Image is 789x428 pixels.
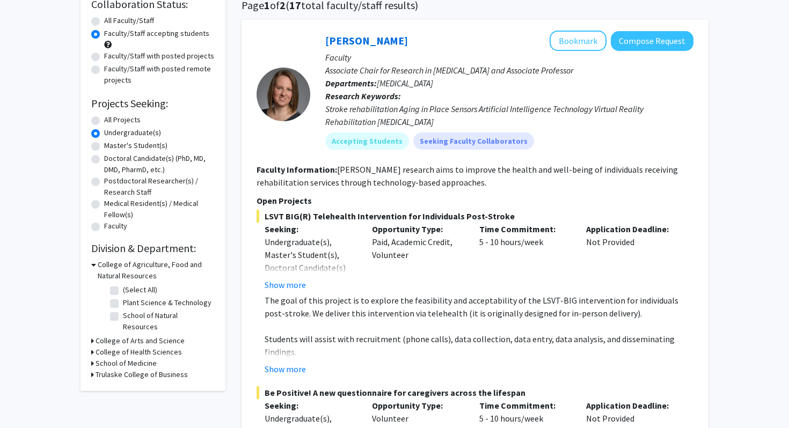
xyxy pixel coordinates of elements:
span: [MEDICAL_DATA] [377,78,433,88]
label: Faculty/Staff accepting students [104,28,209,39]
label: Postdoctoral Researcher(s) / Research Staff [104,175,215,198]
span: LSVT BIG(R) Telehealth Intervention for Individuals Post-Stroke [257,210,693,223]
mat-chip: Seeking Faculty Collaborators [413,132,534,150]
div: 5 - 10 hours/week [471,223,579,291]
div: Not Provided [578,223,685,291]
p: Students will assist with recruitment (phone calls), data collection, data entry, data analysis, ... [265,333,693,358]
p: Faculty [325,51,693,64]
label: All Projects [104,114,141,126]
div: Undergraduate(s), Master's Student(s), Doctoral Candidate(s) (PhD, MD, DMD, PharmD, etc.), Postdo... [265,235,356,338]
label: Medical Resident(s) / Medical Fellow(s) [104,198,215,220]
label: All Faculty/Staff [104,15,154,26]
label: Faculty/Staff with posted projects [104,50,214,62]
button: Show more [265,278,306,291]
span: Be Positive! A new questionnaire for caregivers across the lifespan [257,386,693,399]
h3: College of Arts and Science [96,335,185,346]
label: Faculty/Staff with posted remote projects [104,63,215,86]
label: Plant Science & Technology [123,297,211,308]
button: Compose Request to Rachel Wolpert [611,31,693,51]
h3: College of Health Sciences [96,346,182,358]
mat-chip: Accepting Students [325,132,409,150]
label: Undergraduate(s) [104,127,161,138]
button: Show more [265,363,306,375]
h2: Projects Seeking: [91,97,215,110]
a: [PERSON_NAME] [325,34,408,47]
h3: Trulaske College of Business [96,369,188,380]
b: Research Keywords: [325,91,401,101]
p: Associate Chair for Research in [MEDICAL_DATA] and Associate Professor [325,64,693,77]
b: Departments: [325,78,377,88]
button: Add Rachel Wolpert to Bookmarks [550,31,607,51]
p: Seeking: [265,223,356,235]
p: Opportunity Type: [372,399,463,412]
p: Time Commitment: [479,223,571,235]
p: Application Deadline: [586,223,677,235]
p: Seeking: [265,399,356,412]
label: Doctoral Candidate(s) (PhD, MD, DMD, PharmD, etc.) [104,153,215,175]
fg-read-more: [PERSON_NAME] research aims to improve the health and well-being of individuals receiving rehabil... [257,164,678,188]
label: School of Natural Resources [123,310,212,333]
h2: Division & Department: [91,242,215,255]
b: Faculty Information: [257,164,337,175]
label: Master's Student(s) [104,140,167,151]
h3: College of Agriculture, Food and Natural Resources [98,259,215,282]
div: Paid, Academic Credit, Volunteer [364,223,471,291]
p: Opportunity Type: [372,223,463,235]
div: Stroke rehabilitation Aging in Place Sensors Artificial Intelligence Technology Virtual Reality R... [325,102,693,128]
p: Open Projects [257,194,693,207]
label: Faculty [104,220,127,232]
label: (Select All) [123,284,157,296]
iframe: Chat [8,380,46,420]
h3: School of Medicine [96,358,157,369]
p: Application Deadline: [586,399,677,412]
p: The goal of this project is to explore the feasibility and acceptability of the LSVT-BIG interven... [265,294,693,320]
p: Time Commitment: [479,399,571,412]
